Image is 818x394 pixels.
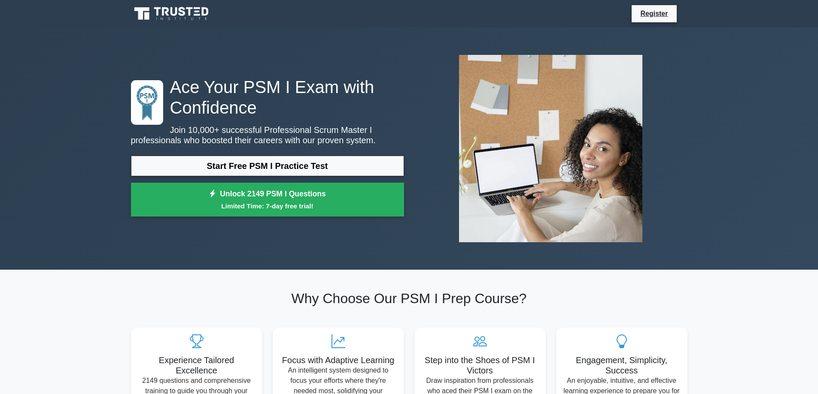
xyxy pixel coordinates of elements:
h5: Experience Tailored Excellence [138,355,255,376]
p: Join 10,000+ successful Professional Scrum Master I professionals who boosted their careers with ... [131,125,404,145]
a: Register [635,8,673,19]
a: Start Free PSM I Practice Test [131,156,404,176]
h5: Step into the Shoes of PSM I Victors [421,355,539,376]
h5: Engagement, Simplicity, Success [563,355,681,376]
h2: Why Choose Our PSM I Prep Course? [131,290,687,307]
small: Limited Time: 7-day free trial! [142,201,393,211]
h5: Focus with Adaptive Learning [280,355,397,365]
h1: Ace Your PSM I Exam with Confidence [131,77,404,118]
a: Unlock 2149 PSM I QuestionsLimited Time: 7-day free trial! [131,183,404,217]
